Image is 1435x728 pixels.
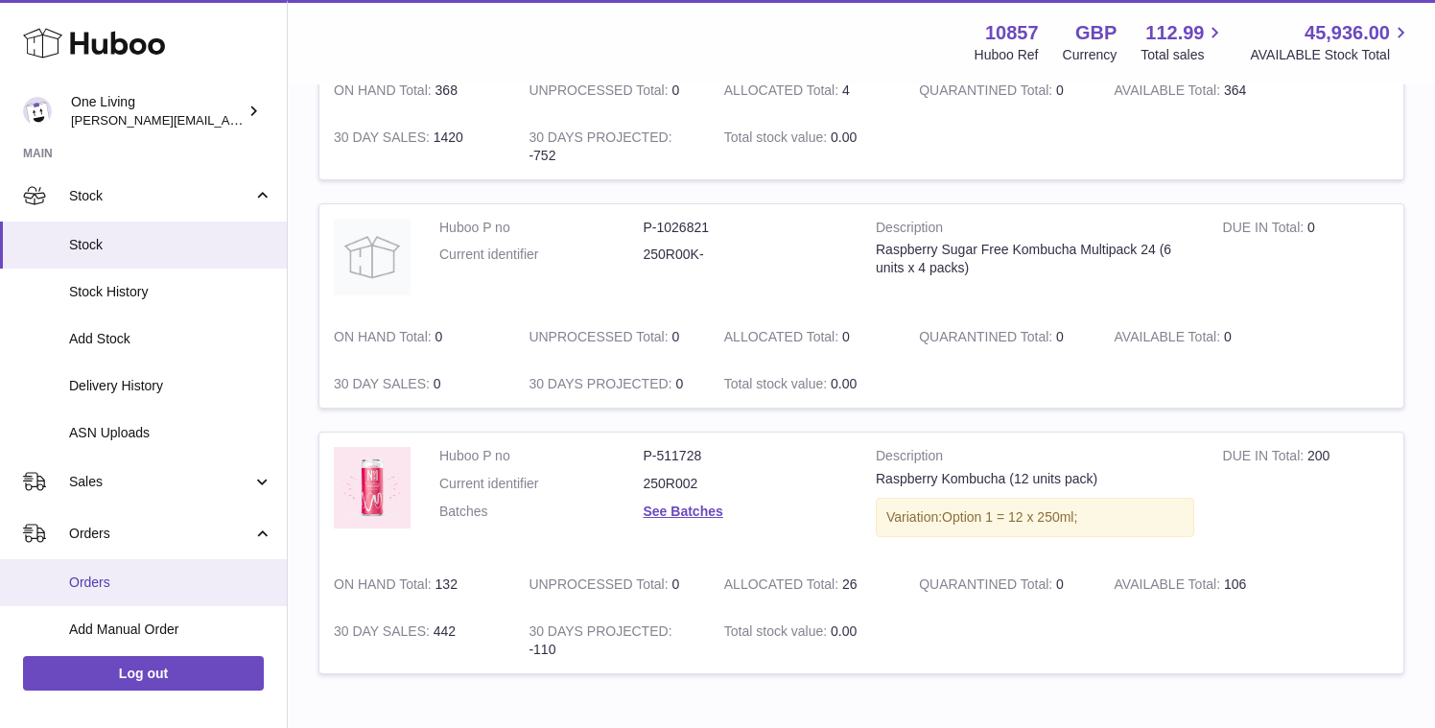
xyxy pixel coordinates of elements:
img: Jessica@oneliving.com [23,97,52,126]
div: Huboo Ref [975,46,1039,64]
strong: Description [876,219,1194,242]
span: Delivery History [69,377,272,395]
span: Orders [69,574,272,592]
span: 0.00 [831,623,857,639]
strong: Total stock value [724,376,831,396]
strong: UNPROCESSED Total [529,576,671,597]
a: Log out [23,656,264,691]
td: -110 [514,608,709,673]
span: [PERSON_NAME][EMAIL_ADDRESS][DOMAIN_NAME] [71,112,385,128]
div: Variation: [876,498,1194,537]
td: 0 [1209,204,1403,315]
td: 0 [710,314,905,361]
span: Add Manual Order [69,621,272,639]
dd: 250R00K- [644,246,848,264]
td: -752 [514,114,709,179]
strong: QUARANTINED Total [919,576,1056,597]
strong: UNPROCESSED Total [529,329,671,349]
td: 364 [1100,67,1295,114]
strong: Total stock value [724,129,831,150]
div: Raspberry Sugar Free Kombucha Multipack 24 (6 units x 4 packs) [876,241,1194,277]
td: 0 [514,561,709,608]
dd: P-1026821 [644,219,848,237]
strong: ON HAND Total [334,329,435,349]
span: 112.99 [1145,20,1204,46]
dd: P-511728 [644,447,848,465]
strong: 30 DAYS PROJECTED [529,376,675,396]
dt: Batches [439,503,644,521]
td: 132 [319,561,514,608]
span: Stock [69,236,272,254]
span: ASN Uploads [69,424,272,442]
strong: Description [876,447,1194,470]
strong: 30 DAY SALES [334,129,434,150]
div: Raspberry Kombucha (12 units pack) [876,470,1194,488]
strong: DUE IN Total [1223,220,1307,240]
strong: UNPROCESSED Total [529,82,671,103]
td: 0 [319,314,514,361]
td: 200 [1209,433,1403,561]
span: Total sales [1141,46,1226,64]
span: 0 [1056,576,1064,592]
strong: 30 DAY SALES [334,376,434,396]
span: Orders [69,525,252,543]
strong: 30 DAYS PROJECTED [529,623,671,644]
strong: ON HAND Total [334,576,435,597]
strong: ON HAND Total [334,82,435,103]
span: Stock History [69,283,272,301]
img: product image [334,447,411,528]
td: 0 [1100,314,1295,361]
span: 0.00 [831,376,857,391]
span: 0 [1056,82,1064,98]
span: Stock [69,187,252,205]
div: Currency [1063,46,1117,64]
span: 0 [1056,329,1064,344]
td: 0 [514,314,709,361]
dd: 250R002 [644,475,848,493]
td: 1420 [319,114,514,179]
a: 45,936.00 AVAILABLE Stock Total [1250,20,1412,64]
strong: ALLOCATED Total [724,329,842,349]
strong: ALLOCATED Total [724,576,842,597]
dt: Huboo P no [439,219,644,237]
td: 0 [319,361,514,408]
td: 0 [514,361,709,408]
span: Add Stock [69,330,272,348]
strong: QUARANTINED Total [919,329,1056,349]
dt: Current identifier [439,475,644,493]
strong: AVAILABLE Total [1115,82,1224,103]
strong: 30 DAY SALES [334,623,434,644]
div: One Living [71,93,244,129]
dt: Huboo P no [439,447,644,465]
img: product image [334,219,411,295]
strong: GBP [1075,20,1117,46]
strong: AVAILABLE Total [1115,329,1224,349]
strong: Total stock value [724,623,831,644]
td: 106 [1100,561,1295,608]
span: Sales [69,473,252,491]
td: 4 [710,67,905,114]
span: AVAILABLE Stock Total [1250,46,1412,64]
td: 0 [514,67,709,114]
strong: ALLOCATED Total [724,82,842,103]
dt: Current identifier [439,246,644,264]
td: 442 [319,608,514,673]
strong: 30 DAYS PROJECTED [529,129,671,150]
strong: QUARANTINED Total [919,82,1056,103]
strong: 10857 [985,20,1039,46]
td: 26 [710,561,905,608]
strong: DUE IN Total [1223,448,1307,468]
span: Option 1 = 12 x 250ml; [942,509,1077,525]
a: See Batches [644,504,723,519]
span: 45,936.00 [1305,20,1390,46]
strong: AVAILABLE Total [1115,576,1224,597]
span: 0.00 [831,129,857,145]
td: 368 [319,67,514,114]
a: 112.99 Total sales [1141,20,1226,64]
